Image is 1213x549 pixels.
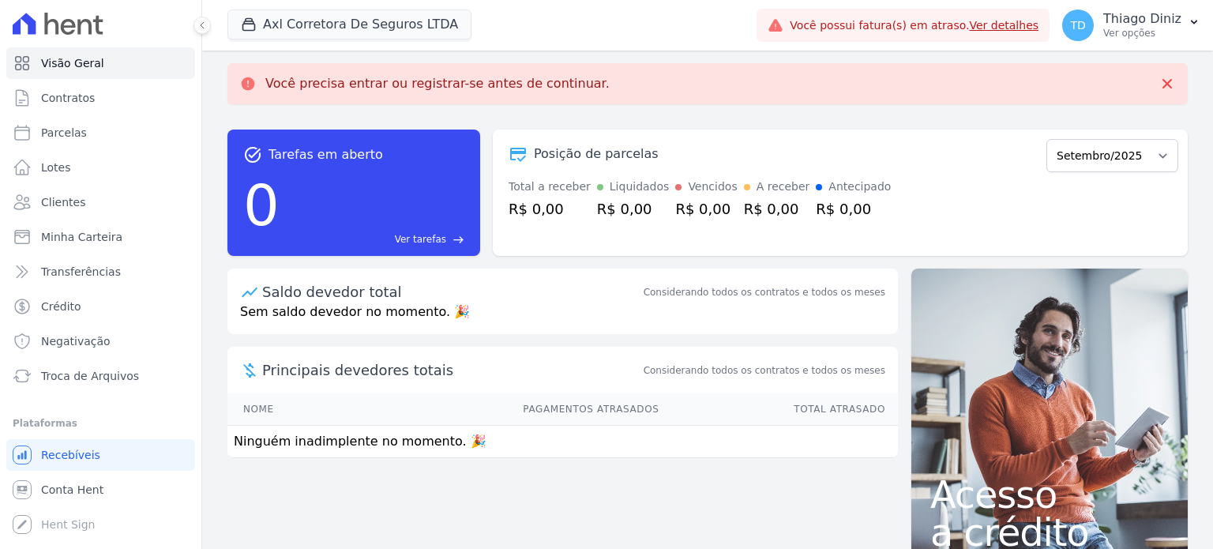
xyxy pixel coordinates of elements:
[509,198,591,220] div: R$ 0,00
[6,360,195,392] a: Troca de Arquivos
[1070,20,1085,31] span: TD
[6,117,195,149] a: Parcelas
[790,17,1038,34] span: Você possui fatura(s) em atraso.
[262,281,640,303] div: Saldo devedor total
[1050,3,1213,47] button: TD Thiago Diniz Ver opções
[509,179,591,195] div: Total a receber
[675,198,737,220] div: R$ 0,00
[6,152,195,183] a: Lotes
[816,198,891,220] div: R$ 0,00
[227,393,347,426] th: Nome
[243,164,280,246] div: 0
[41,229,122,245] span: Minha Carteira
[1103,11,1181,27] p: Thiago Diniz
[243,145,262,164] span: task_alt
[6,186,195,218] a: Clientes
[41,160,71,175] span: Lotes
[6,82,195,114] a: Contratos
[659,393,898,426] th: Total Atrasado
[13,414,189,433] div: Plataformas
[41,333,111,349] span: Negativação
[41,299,81,314] span: Crédito
[227,9,471,39] button: Axl Corretora De Seguros LTDA
[6,291,195,322] a: Crédito
[265,76,610,92] p: Você precisa entrar ou registrar-se antes de continuar.
[1103,27,1181,39] p: Ver opções
[6,47,195,79] a: Visão Geral
[41,447,100,463] span: Recebíveis
[644,363,885,378] span: Considerando todos os contratos e todos os meses
[227,426,898,458] td: Ninguém inadimplente no momento. 🎉
[41,125,87,141] span: Parcelas
[41,482,103,498] span: Conta Hent
[347,393,660,426] th: Pagamentos Atrasados
[41,194,85,210] span: Clientes
[41,264,121,280] span: Transferências
[930,476,1169,513] span: Acesso
[534,145,659,164] div: Posição de parcelas
[6,474,195,506] a: Conta Hent
[41,368,139,384] span: Troca de Arquivos
[6,325,195,357] a: Negativação
[688,179,737,195] div: Vencidos
[6,439,195,471] a: Recebíveis
[41,55,104,71] span: Visão Geral
[610,179,670,195] div: Liquidados
[262,359,640,381] span: Principais devedores totais
[269,145,383,164] span: Tarefas em aberto
[6,256,195,288] a: Transferências
[286,232,464,246] a: Ver tarefas east
[757,179,810,195] div: A receber
[969,19,1038,32] a: Ver detalhes
[744,198,810,220] div: R$ 0,00
[828,179,891,195] div: Antecipado
[644,285,885,299] div: Considerando todos os contratos e todos os meses
[227,303,898,334] p: Sem saldo devedor no momento. 🎉
[453,234,464,246] span: east
[597,198,670,220] div: R$ 0,00
[41,90,95,106] span: Contratos
[6,221,195,253] a: Minha Carteira
[395,232,446,246] span: Ver tarefas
